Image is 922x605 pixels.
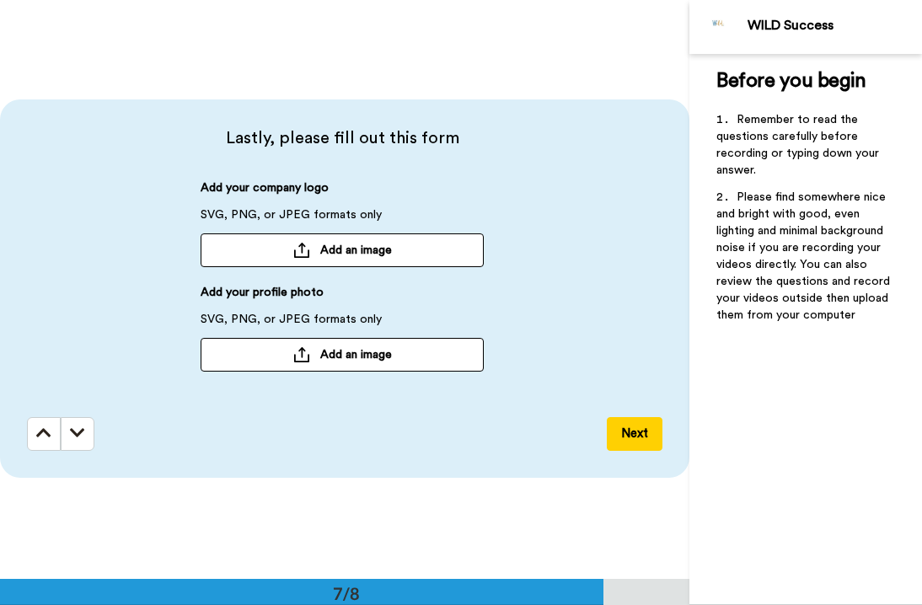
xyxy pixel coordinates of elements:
span: SVG, PNG, or JPEG formats only [201,311,382,338]
span: Before you begin [716,71,866,91]
span: Add an image [320,346,392,363]
span: SVG, PNG, or JPEG formats only [201,206,382,233]
div: 7/8 [306,581,387,605]
div: WILD Success [748,18,921,34]
button: Next [607,417,662,451]
span: Add your profile photo [201,284,324,311]
span: Lastly, please fill out this form [27,126,657,150]
span: Please find somewhere nice and bright with good, even lighting and minimal background noise if yo... [716,191,893,321]
span: Remember to read the questions carefully before recording or typing down your answer. [716,114,882,176]
span: Add your company logo [201,179,329,206]
button: Add an image [201,338,484,372]
img: Profile Image [699,7,739,47]
button: Add an image [201,233,484,267]
span: Add an image [320,242,392,259]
